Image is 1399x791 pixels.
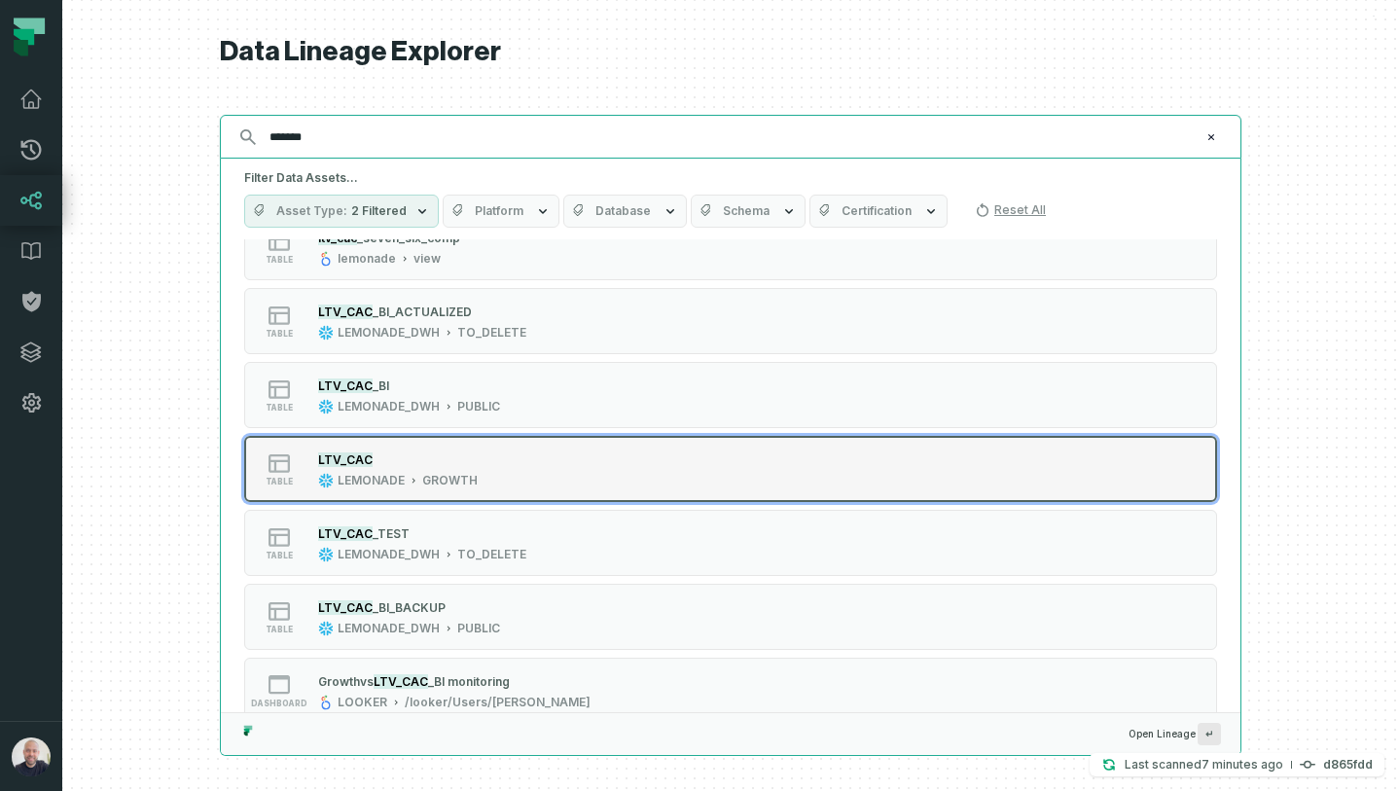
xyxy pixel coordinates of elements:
[373,378,389,393] span: _BI
[1198,723,1221,745] span: Press ↵ to add a new Data Asset to the graph
[244,510,1217,576] button: tableLEMONADE_DWHTO_DELETE
[413,251,441,267] div: view
[338,399,440,414] div: LEMONADE_DWH
[457,621,500,636] div: PUBLIC
[723,203,770,219] span: Schema
[244,584,1217,650] button: tableLEMONADE_DWHPUBLIC
[967,195,1054,226] button: Reset All
[842,203,912,219] span: Certification
[244,436,1217,502] button: tableLEMONADEGROWTH
[266,477,293,486] span: table
[1202,757,1283,772] relative-time: Sep 29, 2025, 10:18 PM GMT+3
[338,473,405,488] div: LEMONADE
[318,452,373,467] mark: LTV_CAC
[266,255,293,265] span: table
[244,195,439,228] button: Asset Type2 Filtered
[221,239,1240,712] div: Suggestions
[266,403,293,413] span: table
[244,658,1217,724] button: dashboardLOOKER/looker/Users/[PERSON_NAME]
[318,305,373,319] mark: LTV_CAC
[318,674,360,689] span: Growth
[457,399,500,414] div: PUBLIC
[374,674,428,689] mark: LTV_CAC
[1090,753,1384,776] button: Last scanned[DATE] 10:18:57 PMd865fdd
[338,621,440,636] div: LEMONADE_DWH
[266,329,293,339] span: table
[251,699,307,708] span: dashboard
[373,305,472,319] span: _BI_ACTUALIZED
[244,214,1217,280] button: tablelemonadeview
[563,195,687,228] button: Database
[266,625,293,634] span: table
[360,674,374,689] span: vs
[373,600,446,615] span: _BI_BACKUP
[475,203,523,219] span: Platform
[244,170,1217,186] h5: Filter Data Assets...
[266,551,293,560] span: table
[220,35,1241,69] h1: Data Lineage Explorer
[338,695,387,710] div: LOOKER
[338,547,440,562] div: LEMONADE_DWH
[457,325,526,341] div: TO_DELETE
[276,203,347,219] span: Asset Type
[318,526,373,541] mark: LTV_CAC
[809,195,948,228] button: Certification
[1125,755,1283,774] p: Last scanned
[244,362,1217,428] button: tableLEMONADE_DWHPUBLIC
[1129,723,1221,745] span: Open Lineage
[244,288,1217,354] button: tableLEMONADE_DWHTO_DELETE
[12,737,51,776] img: avatar of Daniel Ochoa Bimblich
[457,547,526,562] div: TO_DELETE
[318,600,373,615] mark: LTV_CAC
[338,325,440,341] div: LEMONADE_DWH
[338,251,396,267] div: lemonade
[443,195,559,228] button: Platform
[595,203,651,219] span: Database
[691,195,806,228] button: Schema
[1202,127,1221,147] button: Clear search query
[351,203,407,219] span: 2 Filtered
[428,674,510,689] span: _BI monitoring
[318,378,373,393] mark: LTV_CAC
[373,526,410,541] span: _TEST
[1323,759,1373,771] h4: d865fdd
[405,695,591,710] div: /looker/Users/Sharon Lifchitz
[422,473,478,488] div: GROWTH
